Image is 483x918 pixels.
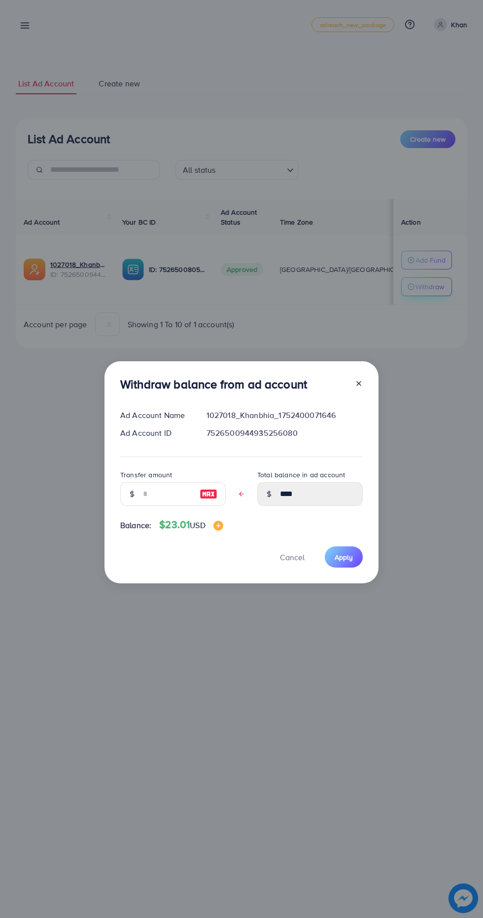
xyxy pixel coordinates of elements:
div: 1027018_Khanbhia_1752400071646 [199,410,371,421]
h3: Withdraw balance from ad account [120,377,307,391]
img: image [200,488,217,500]
span: Apply [335,552,353,562]
label: Total balance in ad account [257,470,345,480]
span: Balance: [120,520,151,531]
div: Ad Account Name [112,410,199,421]
h4: $23.01 [159,519,223,531]
img: image [213,521,223,531]
span: Cancel [280,552,305,563]
button: Cancel [268,546,317,568]
div: Ad Account ID [112,427,199,439]
div: 7526500944935256080 [199,427,371,439]
span: USD [190,520,205,531]
button: Apply [325,546,363,568]
label: Transfer amount [120,470,172,480]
